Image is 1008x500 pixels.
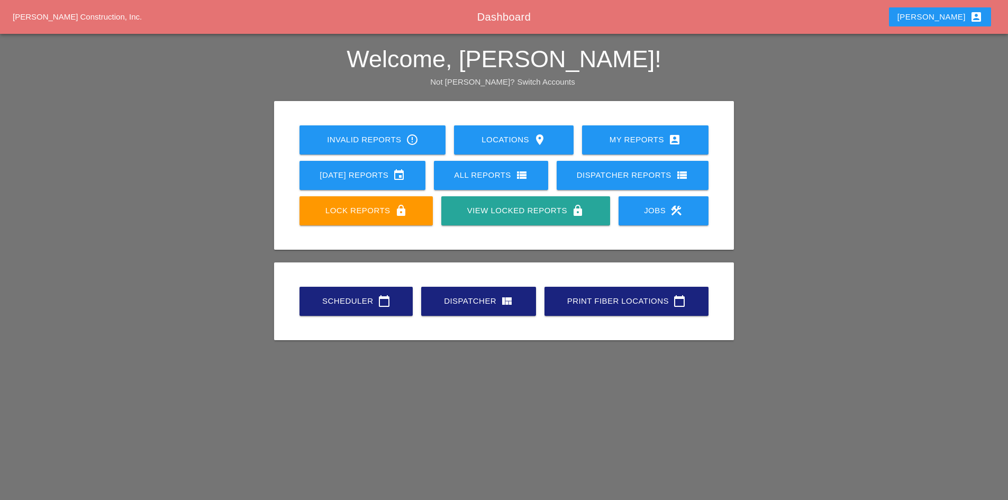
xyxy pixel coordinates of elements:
[316,295,396,307] div: Scheduler
[393,169,405,181] i: event
[477,11,531,23] span: Dashboard
[533,133,546,146] i: location_on
[471,133,556,146] div: Locations
[458,204,593,217] div: View Locked Reports
[451,169,531,181] div: All Reports
[670,204,683,217] i: construction
[454,125,573,154] a: Locations
[673,295,686,307] i: calendar_today
[897,11,983,23] div: [PERSON_NAME]
[582,125,709,154] a: My Reports
[406,133,419,146] i: error_outline
[517,77,575,86] a: Switch Accounts
[299,125,446,154] a: Invalid Reports
[557,161,709,190] a: Dispatcher Reports
[299,287,413,316] a: Scheduler
[619,196,709,225] a: Jobs
[438,295,519,307] div: Dispatcher
[421,287,536,316] a: Dispatcher
[571,204,584,217] i: lock
[501,295,513,307] i: view_quilt
[561,295,692,307] div: Print Fiber Locations
[430,77,514,86] span: Not [PERSON_NAME]?
[574,169,692,181] div: Dispatcher Reports
[668,133,681,146] i: account_box
[970,11,983,23] i: account_box
[515,169,528,181] i: view_list
[299,161,425,190] a: [DATE] Reports
[599,133,692,146] div: My Reports
[378,295,391,307] i: calendar_today
[635,204,692,217] div: Jobs
[889,7,991,26] button: [PERSON_NAME]
[544,287,709,316] a: Print Fiber Locations
[316,204,416,217] div: Lock Reports
[316,169,408,181] div: [DATE] Reports
[316,133,429,146] div: Invalid Reports
[13,12,142,21] a: [PERSON_NAME] Construction, Inc.
[434,161,548,190] a: All Reports
[395,204,407,217] i: lock
[441,196,610,225] a: View Locked Reports
[299,196,433,225] a: Lock Reports
[676,169,688,181] i: view_list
